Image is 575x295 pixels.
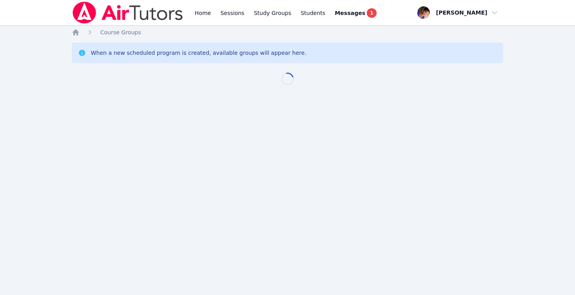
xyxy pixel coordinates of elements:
[335,9,365,17] span: Messages
[91,49,306,57] div: When a new scheduled program is created, available groups will appear here.
[100,29,141,35] span: Course Groups
[367,8,376,18] span: 1
[72,28,503,36] nav: Breadcrumb
[72,2,183,24] img: Air Tutors
[100,28,141,36] a: Course Groups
